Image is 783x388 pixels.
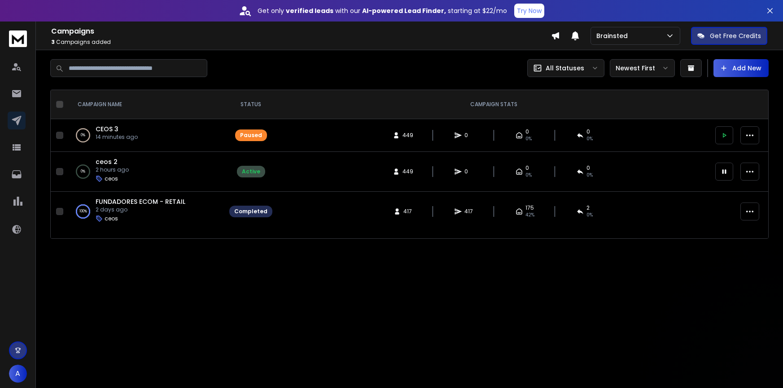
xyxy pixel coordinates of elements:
span: 0 [525,164,529,172]
th: CAMPAIGN STATS [278,90,710,119]
span: 449 [402,132,413,139]
span: 0% [525,135,532,142]
button: Try Now [514,4,544,18]
span: 2 [586,204,590,211]
p: 0 % [81,131,85,140]
p: ceos [105,175,118,182]
span: 449 [402,168,413,175]
span: 0 [525,128,529,135]
span: 417 [464,208,473,215]
strong: AI-powered Lead Finder, [362,6,446,15]
p: 100 % [79,207,87,216]
iframe: To enrich screen reader interactions, please activate Accessibility in Grammarly extension settings [750,357,772,379]
span: 0 % [586,211,593,219]
button: A [9,365,27,383]
p: 2 hours ago [96,166,129,173]
span: 0 [464,132,473,139]
span: 0 [464,168,473,175]
span: 0% [586,135,593,142]
p: 2 days ago [96,206,185,213]
div: Active [242,168,260,175]
span: 0% [525,172,532,179]
span: 42 % [525,211,534,219]
div: Completed [234,208,267,215]
span: 0 [586,128,590,135]
strong: verified leads [286,6,333,15]
p: Get Free Credits [710,31,761,40]
a: FUNDADORES ECOM - RETAIL [96,197,185,206]
p: Campaigns added [51,39,551,46]
span: 0% [586,172,593,179]
td: 100%FUNDADORES ECOM - RETAIL2 days agoceos [67,192,224,232]
p: 0 % [81,167,85,176]
p: Get only with our starting at $22/mo [258,6,507,15]
button: Get Free Credits [691,27,767,45]
th: STATUS [224,90,278,119]
img: logo [9,30,27,47]
h1: Campaigns [51,26,551,37]
p: Brainsted [596,31,631,40]
button: Newest First [610,59,675,77]
p: All Statuses [546,64,584,73]
div: Paused [240,132,262,139]
span: 175 [525,204,534,211]
td: 0%CEOS 314 minutes ago [67,119,224,152]
p: 14 minutes ago [96,134,138,141]
a: CEOS 3 [96,125,118,134]
a: ceos 2 [96,157,118,166]
span: 3 [51,38,55,46]
p: Try Now [517,6,542,15]
th: CAMPAIGN NAME [67,90,224,119]
button: Add New [713,59,769,77]
span: 0 [586,164,590,172]
span: 417 [403,208,412,215]
p: ceos [105,215,118,222]
td: 0%ceos 22 hours agoceos [67,152,224,192]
